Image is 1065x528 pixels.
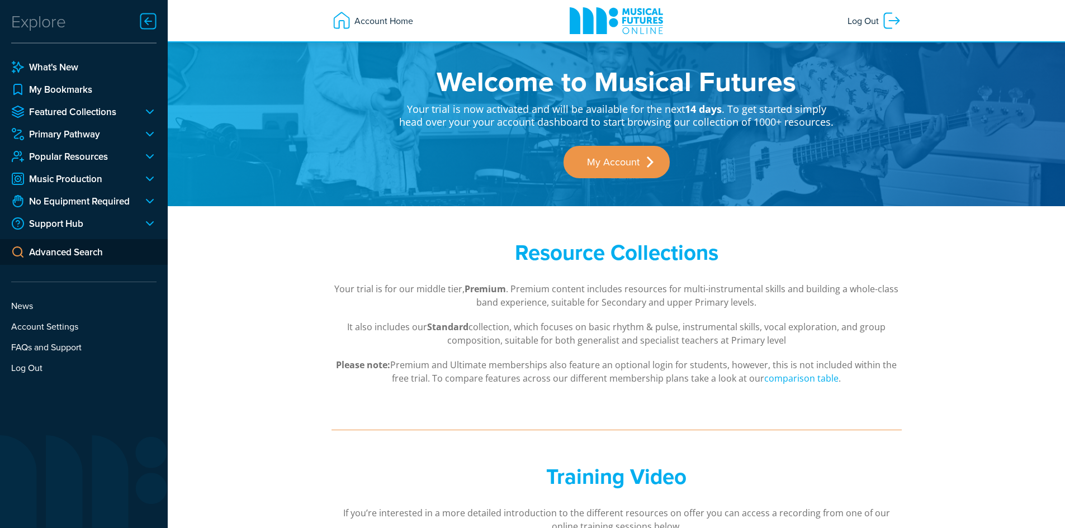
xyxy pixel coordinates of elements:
strong: Standard [427,321,468,333]
a: No Equipment Required [11,194,134,208]
a: Popular Resources [11,150,134,163]
strong: 14 days [685,102,722,116]
h2: Resource Collections [399,240,835,265]
a: My Bookmarks [11,83,157,96]
a: Account Home [326,5,419,36]
a: Primary Pathway [11,127,134,141]
a: What's New [11,60,157,74]
span: Log Out [848,11,882,31]
a: comparison table [764,372,839,385]
a: FAQs and Support [11,340,157,354]
strong: Please note: [336,359,390,371]
a: Log Out [11,361,157,374]
h2: Training Video [399,464,835,489]
a: Account Settings [11,320,157,333]
p: Premium and Ultimate memberships also feature an optional login for students, however, this is no... [332,358,902,385]
a: Log Out [842,5,907,36]
a: Music Production [11,172,134,185]
p: Your trial is for our middle tier, . Premium content includes resources for multi-instrumental sk... [332,282,902,309]
div: Explore [11,10,66,32]
p: Your trial is now activated and will be available for the next . To get started simply head over ... [399,95,835,129]
a: Featured Collections [11,105,134,118]
h1: Welcome to Musical Futures [399,67,835,95]
a: My Account [564,146,670,178]
p: It also includes our collection, which focuses on basic rhythm & pulse, instrumental skills, voca... [332,320,902,347]
a: News [11,299,157,312]
a: Support Hub [11,217,134,230]
span: Account Home [352,11,413,31]
strong: Premium [465,283,506,295]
